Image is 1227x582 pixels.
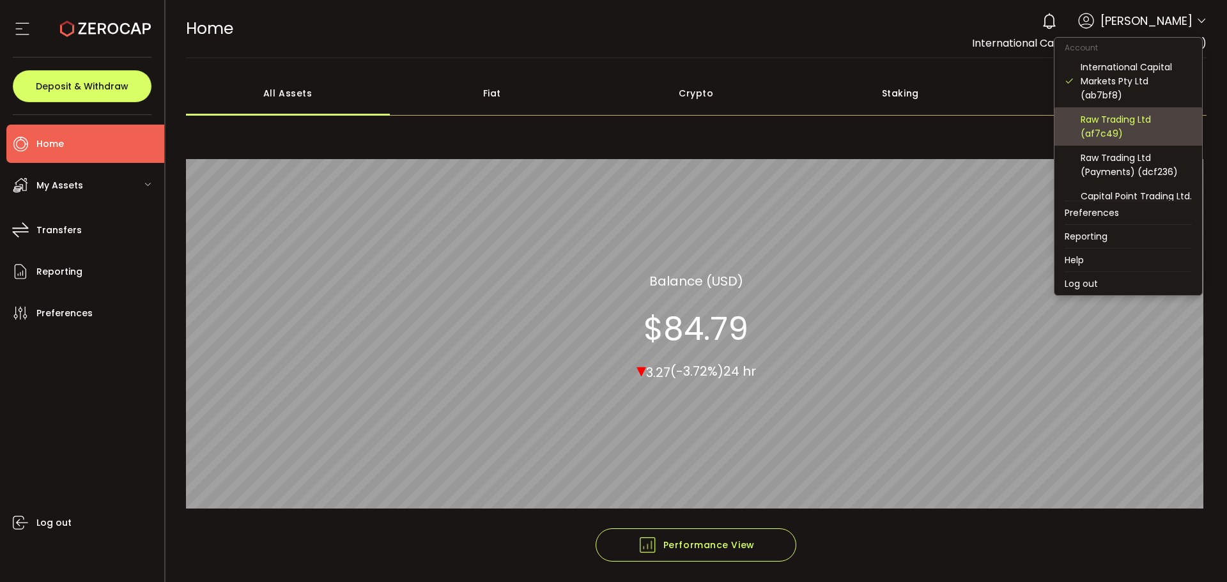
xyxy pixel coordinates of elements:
[972,36,1207,50] span: International Capital Markets Pty Ltd (ab7bf8)
[1003,71,1207,116] div: Structured Products
[1081,189,1192,217] div: Capital Point Trading Ltd. (Payments) (de1af4)
[1163,521,1227,582] iframe: Chat Widget
[798,71,1003,116] div: Staking
[36,135,64,153] span: Home
[36,304,93,323] span: Preferences
[596,528,796,562] button: Performance View
[1100,12,1192,29] span: [PERSON_NAME]
[186,17,233,40] span: Home
[186,71,390,116] div: All Assets
[638,535,755,555] span: Performance View
[723,362,756,380] span: 24 hr
[1081,112,1192,141] div: Raw Trading Ltd (af7c49)
[36,221,82,240] span: Transfers
[670,362,723,380] span: (-3.72%)
[36,82,128,91] span: Deposit & Withdraw
[649,271,743,290] section: Balance (USD)
[1054,249,1202,272] li: Help
[36,263,82,281] span: Reporting
[1054,272,1202,295] li: Log out
[594,71,799,116] div: Crypto
[1054,42,1108,53] span: Account
[13,70,151,102] button: Deposit & Withdraw
[390,71,594,116] div: Fiat
[637,356,646,383] span: ▾
[1054,225,1202,248] li: Reporting
[1081,60,1192,102] div: International Capital Markets Pty Ltd (ab7bf8)
[646,363,670,381] span: 3.27
[644,309,748,348] section: $84.79
[1054,201,1202,224] li: Preferences
[36,176,83,195] span: My Assets
[1081,151,1192,179] div: Raw Trading Ltd (Payments) (dcf236)
[36,514,72,532] span: Log out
